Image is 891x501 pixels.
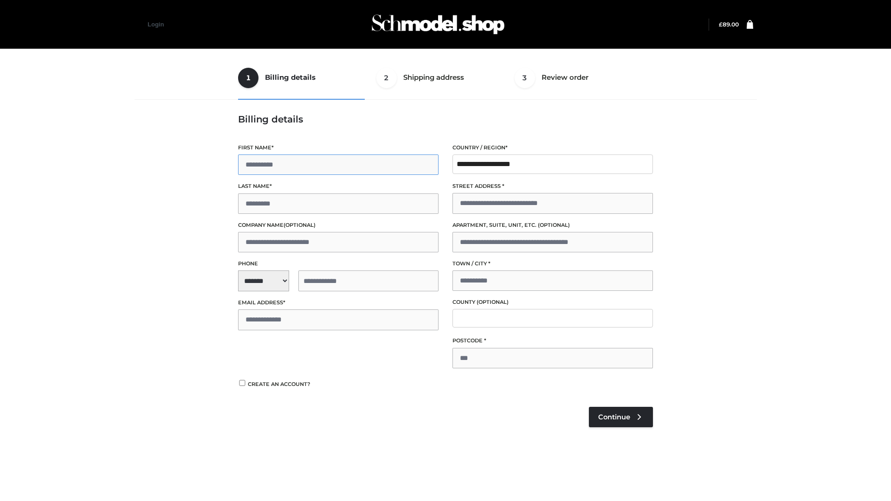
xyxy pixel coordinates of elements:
label: First name [238,143,439,152]
span: (optional) [538,222,570,228]
img: Schmodel Admin 964 [368,6,508,43]
label: Street address [452,182,653,191]
span: £ [719,21,723,28]
a: Login [148,21,164,28]
label: Phone [238,259,439,268]
span: (optional) [477,299,509,305]
label: Postcode [452,336,653,345]
label: Town / City [452,259,653,268]
span: (optional) [284,222,316,228]
bdi: 89.00 [719,21,739,28]
a: Continue [589,407,653,427]
label: Last name [238,182,439,191]
h3: Billing details [238,114,653,125]
span: Create an account? [248,381,310,387]
input: Create an account? [238,380,246,386]
label: Apartment, suite, unit, etc. [452,221,653,230]
label: Email address [238,298,439,307]
a: £89.00 [719,21,739,28]
label: County [452,298,653,307]
label: Company name [238,221,439,230]
span: Continue [598,413,630,421]
label: Country / Region [452,143,653,152]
